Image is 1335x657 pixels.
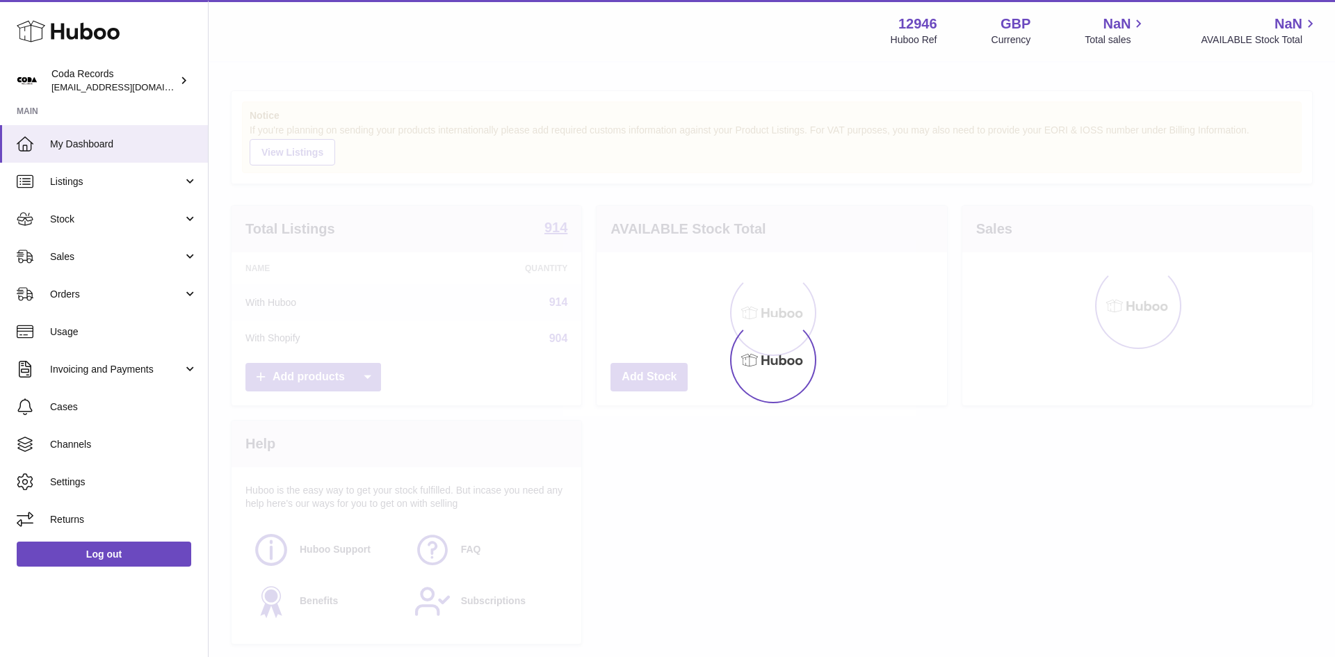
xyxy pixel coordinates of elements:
span: Cases [50,400,197,414]
img: internalAdmin-12946@internal.huboo.com [17,70,38,91]
span: NaN [1103,15,1131,33]
span: Channels [50,438,197,451]
a: NaN AVAILABLE Stock Total [1201,15,1318,47]
a: Log out [17,542,191,567]
span: Usage [50,325,197,339]
span: Returns [50,513,197,526]
a: NaN Total sales [1085,15,1147,47]
strong: GBP [1001,15,1030,33]
strong: 12946 [898,15,937,33]
div: Coda Records [51,67,177,94]
span: Settings [50,476,197,489]
span: [EMAIL_ADDRESS][DOMAIN_NAME] [51,81,204,92]
span: Sales [50,250,183,263]
span: AVAILABLE Stock Total [1201,33,1318,47]
div: Currency [992,33,1031,47]
div: Huboo Ref [891,33,937,47]
span: Listings [50,175,183,188]
span: My Dashboard [50,138,197,151]
span: Stock [50,213,183,226]
span: Invoicing and Payments [50,363,183,376]
span: Orders [50,288,183,301]
span: NaN [1275,15,1302,33]
span: Total sales [1085,33,1147,47]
